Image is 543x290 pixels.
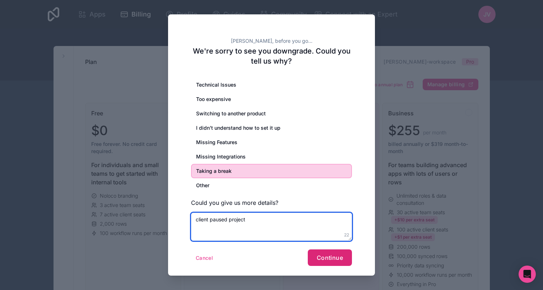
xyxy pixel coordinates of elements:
[191,164,352,178] div: Taking a break
[191,213,352,241] textarea: client paused project
[191,78,352,92] div: Technical Issues
[191,46,352,66] h2: We're sorry to see you downgrade. Could you tell us why?
[191,252,218,264] button: Cancel
[191,178,352,193] div: Other
[308,249,352,266] button: Continue
[519,266,536,283] div: Open Intercom Messenger
[191,92,352,106] div: Too expensive
[191,135,352,149] div: Missing Features
[191,106,352,121] div: Switching to another product
[191,149,352,164] div: Missing Integrations
[317,254,343,261] span: Continue
[191,121,352,135] div: I didn’t understand how to set it up
[191,198,352,207] h3: Could you give us more details?
[191,37,352,45] h2: [PERSON_NAME], before you go...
